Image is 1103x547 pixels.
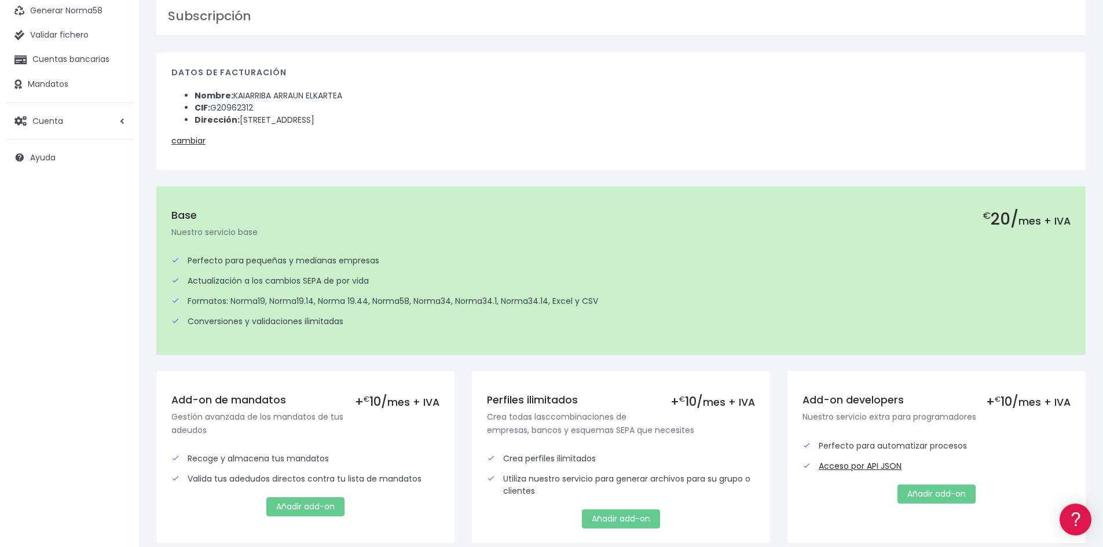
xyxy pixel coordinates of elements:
[12,248,220,266] a: General
[195,114,1071,126] li: [STREET_ADDRESS]
[171,410,439,436] p: Gestión avanzada de los mandatos de tus adeudos
[679,394,685,404] small: €
[12,80,220,91] div: Información general
[171,295,1071,307] div: Formatos: Norma19, Norma19.14, Norma 19.44, Norma58, Norma34, Norma34.1, Norma34.14, Excel y CSV
[159,333,223,344] a: POWERED BY ENCHANT
[582,509,660,528] a: Añadir add-on
[995,394,1001,404] small: €
[897,484,976,504] a: Añadir add-on
[983,210,1071,229] h2: 20/
[12,146,220,164] a: Formatos
[12,164,220,182] a: Problemas habituales
[171,210,1071,222] h5: Base
[12,296,220,314] a: API
[487,394,755,406] h5: Perfiles ilimitados
[6,47,133,72] a: Cuentas bancarias
[670,394,755,409] div: + 10/
[6,109,133,133] a: Cuenta
[12,128,220,139] div: Convertir ficheros
[487,473,755,497] div: Utiliza nuestro servicio para generar archivos para su grupo o clientes
[12,98,220,116] a: Información general
[32,115,63,126] span: Cuenta
[12,182,220,200] a: Videotutoriales
[171,453,439,465] div: Recoge y almacena tus mandatos
[6,23,133,47] a: Validar fichero
[12,310,220,330] button: Contáctanos
[983,208,991,222] small: €
[195,102,210,113] strong: CIF:
[364,394,369,404] small: €
[171,68,1071,83] h4: Datos de facturación
[195,102,1071,114] li: G20962312
[355,394,439,409] div: + 10/
[171,394,439,406] h5: Add-on de mandatos
[171,473,439,485] div: Valida tus adedudos directos contra tu lista de mandatos
[12,278,220,289] div: Programadores
[171,255,1071,267] div: Perfecto para pequeñas y medianas empresas
[802,440,1071,452] div: Perfecto para automatizar procesos
[266,497,345,516] a: Añadir add-on
[12,200,220,218] a: Perfiles de empresas
[487,453,755,465] div: Crea perfiles ilimitados
[1018,214,1071,228] span: mes + IVA
[6,145,133,170] a: Ayuda
[1018,395,1071,409] span: mes + IVA
[171,275,1071,287] div: Actualización a los cambios SEPA de por vida
[195,114,240,126] strong: Dirección:
[6,72,133,97] a: Mandatos
[195,90,1071,102] li: KAIARRIBA ARRAUN ELKARTEA
[171,315,1071,328] div: Conversiones y validaciones ilimitadas
[387,395,439,409] span: mes + IVA
[703,395,755,409] span: mes + IVA
[171,226,1071,238] p: Nuestro servicio base
[195,90,233,101] strong: Nombre:
[487,410,755,436] p: Crea todas lasccombinaciones de empresas, bancos y esquemas SEPA que necesites
[12,230,220,241] div: Facturación
[819,460,902,472] a: Acceso por API JSON
[171,135,206,146] a: cambiar
[802,410,1071,423] p: Nuestro servicio extra para programadores
[30,152,56,163] span: Ayuda
[986,394,1071,409] div: + 10/
[168,9,1074,24] h3: Subscripción
[802,394,1071,406] h5: Add-on developers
